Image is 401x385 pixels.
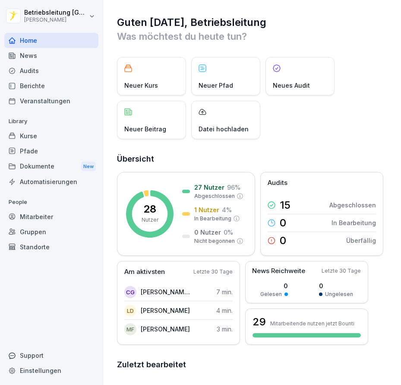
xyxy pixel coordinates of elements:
p: Neuer Beitrag [124,124,166,134]
p: People [4,195,98,209]
p: Neuer Kurs [124,81,158,90]
p: Mitarbeitende nutzen jetzt Bounti [270,320,354,327]
p: 0 [280,235,286,246]
p: Am aktivsten [124,267,165,277]
a: News [4,48,98,63]
div: Dokumente [4,159,98,175]
p: [PERSON_NAME] [141,325,190,334]
p: [PERSON_NAME] [24,17,87,23]
p: Was möchtest du heute tun? [117,29,388,43]
a: Standorte [4,239,98,255]
p: 0 [280,218,286,228]
p: Ungelesen [325,290,353,298]
a: DokumenteNew [4,159,98,175]
h2: Übersicht [117,153,388,165]
p: 7 min. [216,287,233,296]
div: MF [124,323,136,335]
p: Neues Audit [273,81,310,90]
p: 0 [319,281,353,290]
p: 27 Nutzer [194,183,224,192]
a: Veranstaltungen [4,93,98,108]
p: Nicht begonnen [194,237,235,245]
p: 96 % [227,183,240,192]
h2: Zuletzt bearbeitet [117,359,388,371]
p: Abgeschlossen [194,192,235,200]
a: Berichte [4,78,98,93]
p: 3 min. [217,325,233,334]
p: Betriebsleitung [GEOGRAPHIC_DATA] [24,9,87,16]
p: Neuer Pfad [199,81,233,90]
p: 28 [143,204,156,214]
div: Support [4,348,98,363]
p: Letzte 30 Tage [322,267,361,275]
a: Audits [4,63,98,78]
p: In Bearbeitung [332,218,376,227]
p: Abgeschlossen [329,200,376,210]
p: 0 % [224,228,233,237]
h1: Guten [DATE], Betriebsleitung [117,16,388,29]
p: Letzte 30 Tage [193,268,233,276]
a: Kurse [4,128,98,143]
p: 0 Nutzer [194,228,221,237]
p: Überfällig [346,236,376,245]
a: Mitarbeiter [4,209,98,224]
p: 4 % [222,205,232,214]
a: Home [4,33,98,48]
p: Library [4,115,98,128]
p: Gelesen [260,290,282,298]
p: 1 Nutzer [194,205,219,214]
p: In Bearbeitung [194,215,231,223]
a: Gruppen [4,224,98,239]
p: [PERSON_NAME] [PERSON_NAME] [141,287,190,296]
p: [PERSON_NAME] [141,306,190,315]
p: Audits [268,178,287,188]
p: Nutzer [142,216,158,224]
p: News Reichweite [252,266,305,276]
p: 15 [280,200,290,210]
p: 0 [260,281,288,290]
div: CG [124,286,136,298]
div: New [81,162,96,172]
h3: 29 [253,315,266,329]
div: LD [124,305,136,317]
p: Datei hochladen [199,124,249,134]
a: Einstellungen [4,363,98,378]
a: Pfade [4,143,98,159]
a: Automatisierungen [4,174,98,189]
p: 4 min. [216,306,233,315]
